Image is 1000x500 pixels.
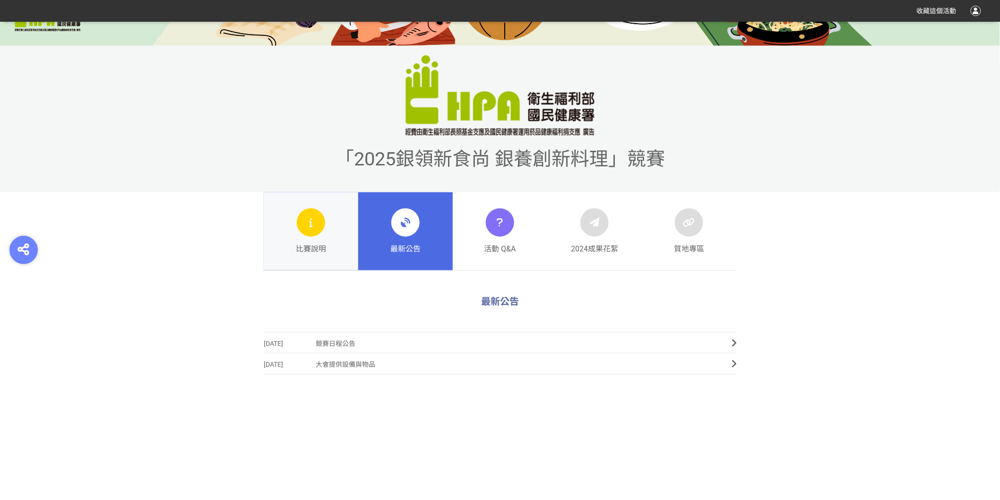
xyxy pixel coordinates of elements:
[264,353,736,375] a: [DATE]大會提供設備與物品
[642,192,736,271] a: 質地專區
[674,243,704,255] span: 質地專區
[264,354,316,375] span: [DATE]
[405,55,595,136] img: 「2025銀領新食尚 銀養創新料理」競賽
[264,333,316,354] span: [DATE]
[264,192,358,271] a: 比賽說明
[358,192,453,271] a: 最新公告
[264,332,736,353] a: [DATE]競賽日程公告
[481,296,519,307] span: 最新公告
[296,243,326,255] span: 比賽說明
[390,243,421,255] span: 最新公告
[335,161,665,166] a: 「2025銀領新食尚 銀養創新料理」競賽
[484,243,516,255] span: 活動 Q&A
[335,148,665,170] span: 「2025銀領新食尚 銀養創新料理」競賽
[316,354,717,375] span: 大會提供設備與物品
[547,192,642,271] a: 2024成果花絮
[917,7,957,15] span: 收藏這個活動
[316,333,717,354] span: 競賽日程公告
[453,192,547,271] a: 活動 Q&A
[571,243,618,255] span: 2024成果花絮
